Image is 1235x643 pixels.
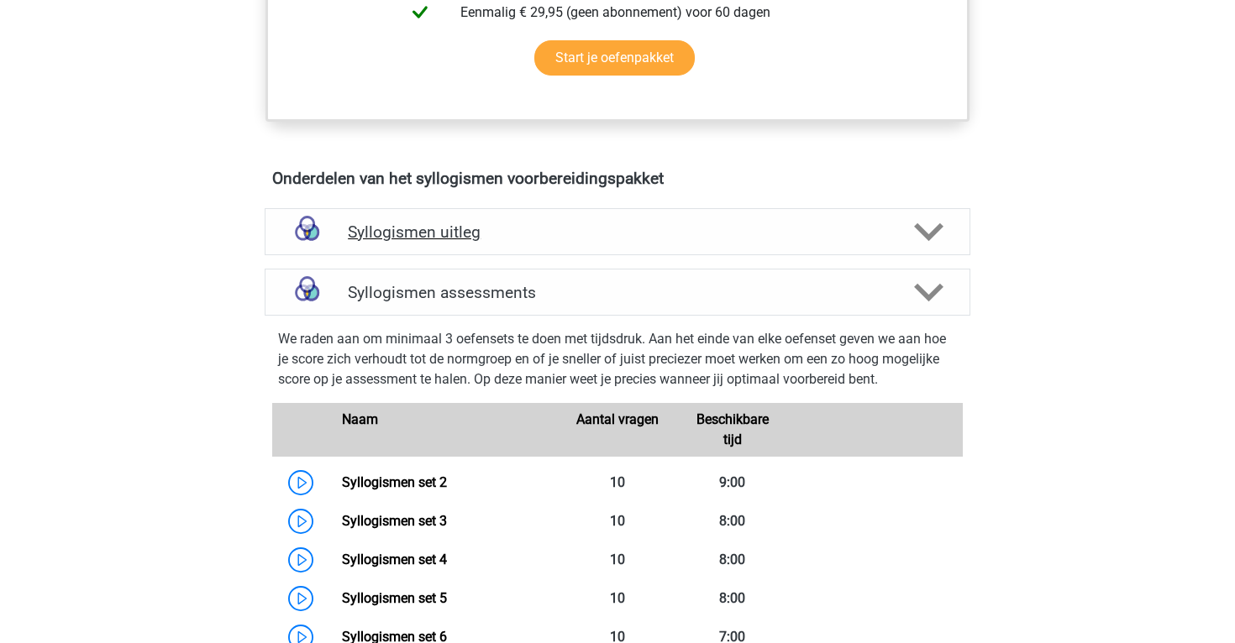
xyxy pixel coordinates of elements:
div: Beschikbare tijd [675,410,790,450]
h4: Syllogismen assessments [348,283,887,302]
a: Syllogismen set 3 [342,513,447,529]
img: syllogismen assessments [286,271,328,314]
a: uitleg Syllogismen uitleg [258,208,977,255]
a: Syllogismen set 5 [342,590,447,606]
img: syllogismen uitleg [286,211,328,254]
a: Syllogismen set 4 [342,552,447,567]
p: We raden aan om minimaal 3 oefensets te doen met tijdsdruk. Aan het einde van elke oefenset geven... [278,329,957,389]
h4: Onderdelen van het syllogismen voorbereidingspakket [272,169,963,188]
a: Start je oefenpakket [534,40,695,76]
a: Syllogismen set 2 [342,474,447,490]
a: assessments Syllogismen assessments [258,269,977,316]
div: Aantal vragen [560,410,675,450]
div: Naam [329,410,560,450]
h4: Syllogismen uitleg [348,222,887,242]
